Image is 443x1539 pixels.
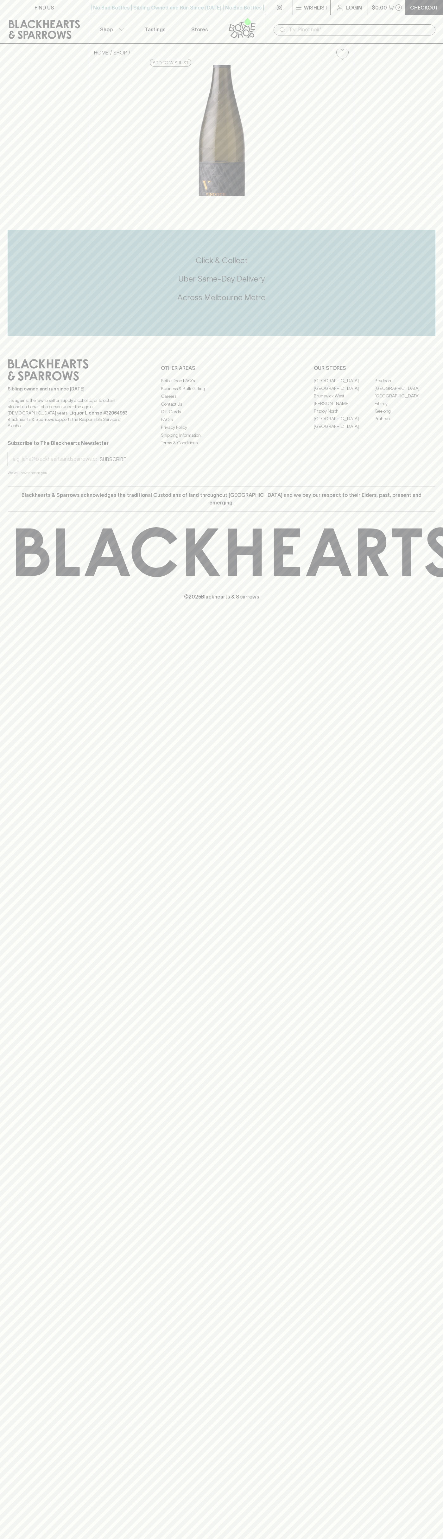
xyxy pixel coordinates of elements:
[161,431,282,439] a: Shipping Information
[161,424,282,431] a: Privacy Policy
[161,364,282,372] p: OTHER AREAS
[161,393,282,400] a: Careers
[314,392,375,400] a: Brunswick West
[161,439,282,447] a: Terms & Conditions
[161,385,282,392] a: Business & Bulk Gifting
[89,15,133,43] button: Shop
[372,4,387,11] p: $0.00
[289,25,430,35] input: Try "Pinot noir"
[100,26,113,33] p: Shop
[304,4,328,11] p: Wishlist
[161,400,282,408] a: Contact Us
[8,230,435,336] div: Call to action block
[314,407,375,415] a: Fitzroy North
[314,384,375,392] a: [GEOGRAPHIC_DATA]
[113,50,127,55] a: SHOP
[375,377,435,384] a: Braddon
[69,410,128,415] strong: Liquor License #32064953
[375,384,435,392] a: [GEOGRAPHIC_DATA]
[314,364,435,372] p: OUR STORES
[375,400,435,407] a: Fitzroy
[35,4,54,11] p: FIND US
[89,65,354,196] img: 35436.png
[133,15,177,43] a: Tastings
[397,6,400,9] p: 0
[8,439,129,447] p: Subscribe to The Blackhearts Newsletter
[314,422,375,430] a: [GEOGRAPHIC_DATA]
[314,400,375,407] a: [PERSON_NAME]
[150,59,191,66] button: Add to wishlist
[100,455,126,463] p: SUBSCRIBE
[161,377,282,385] a: Bottle Drop FAQ's
[94,50,109,55] a: HOME
[375,407,435,415] a: Geelong
[334,46,351,62] button: Add to wishlist
[161,416,282,423] a: FAQ's
[375,392,435,400] a: [GEOGRAPHIC_DATA]
[314,377,375,384] a: [GEOGRAPHIC_DATA]
[8,470,129,476] p: We will never spam you
[161,408,282,416] a: Gift Cards
[8,386,129,392] p: Sibling owned and run since [DATE]
[8,292,435,303] h5: Across Melbourne Metro
[410,4,439,11] p: Checkout
[13,454,97,464] input: e.g. jane@blackheartsandsparrows.com.au
[375,415,435,422] a: Prahran
[97,452,129,466] button: SUBSCRIBE
[191,26,208,33] p: Stores
[8,255,435,266] h5: Click & Collect
[177,15,222,43] a: Stores
[346,4,362,11] p: Login
[8,397,129,429] p: It is against the law to sell or supply alcohol to, or to obtain alcohol on behalf of a person un...
[8,274,435,284] h5: Uber Same-Day Delivery
[12,491,431,506] p: Blackhearts & Sparrows acknowledges the traditional Custodians of land throughout [GEOGRAPHIC_DAT...
[145,26,165,33] p: Tastings
[314,415,375,422] a: [GEOGRAPHIC_DATA]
